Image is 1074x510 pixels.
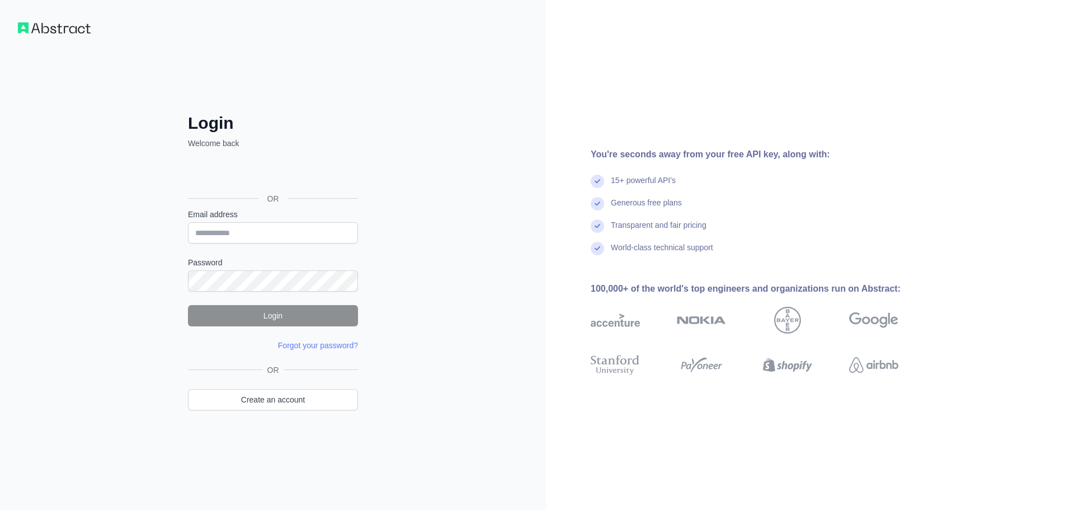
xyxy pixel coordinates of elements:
img: check mark [591,197,604,210]
img: airbnb [849,353,898,377]
img: Workflow [18,22,91,34]
div: Transparent and fair pricing [611,219,706,242]
span: OR [258,193,288,204]
img: check mark [591,242,604,255]
img: accenture [591,307,640,334]
p: Welcome back [188,138,358,149]
label: Email address [188,209,358,220]
img: payoneer [677,353,726,377]
div: 100,000+ of the world's top engineers and organizations run on Abstract: [591,282,934,296]
iframe: Botón Iniciar sesión con Google [182,161,361,186]
div: 15+ powerful API's [611,175,676,197]
img: check mark [591,175,604,188]
a: Create an account [188,389,358,410]
div: World-class technical support [611,242,713,264]
button: Login [188,305,358,326]
h2: Login [188,113,358,133]
img: bayer [774,307,801,334]
img: stanford university [591,353,640,377]
div: Generous free plans [611,197,682,219]
a: Forgot your password? [278,341,358,350]
span: OR [263,364,284,376]
img: nokia [677,307,726,334]
div: You're seconds away from your free API key, along with: [591,148,934,161]
label: Password [188,257,358,268]
img: check mark [591,219,604,233]
img: google [849,307,898,334]
img: shopify [763,353,812,377]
